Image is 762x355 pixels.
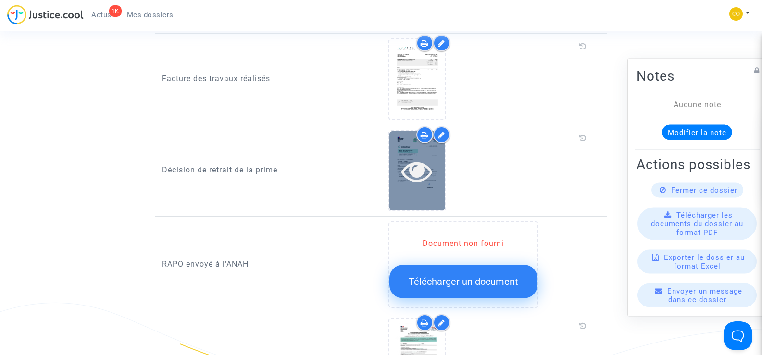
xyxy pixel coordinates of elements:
[651,98,743,110] div: Aucune note
[662,124,732,140] button: Modifier la note
[127,11,174,19] span: Mes dossiers
[389,238,537,249] div: Document non fourni
[84,8,119,22] a: 1KActus
[119,8,181,22] a: Mes dossiers
[91,11,112,19] span: Actus
[651,210,743,236] span: Télécharger les documents du dossier au format PDF
[724,321,752,350] iframe: Help Scout Beacon - Open
[7,5,84,24] img: jc-logo.svg
[409,276,518,287] span: Télécharger un document
[667,286,742,304] span: Envoyer un message dans ce dossier
[637,156,758,172] h2: Actions possibles
[671,185,737,194] span: Fermer ce dossier
[162,73,374,85] p: Facture des travaux réalisés
[109,5,122,17] div: 1K
[637,67,758,84] h2: Notes
[162,164,374,176] p: Décision de retrait de la prime
[664,253,745,270] span: Exporter le dossier au format Excel
[389,265,537,298] button: Télécharger un document
[162,258,374,270] p: RAPO envoyé à l'ANAH
[729,7,743,21] img: 84a266a8493598cb3cce1313e02c3431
